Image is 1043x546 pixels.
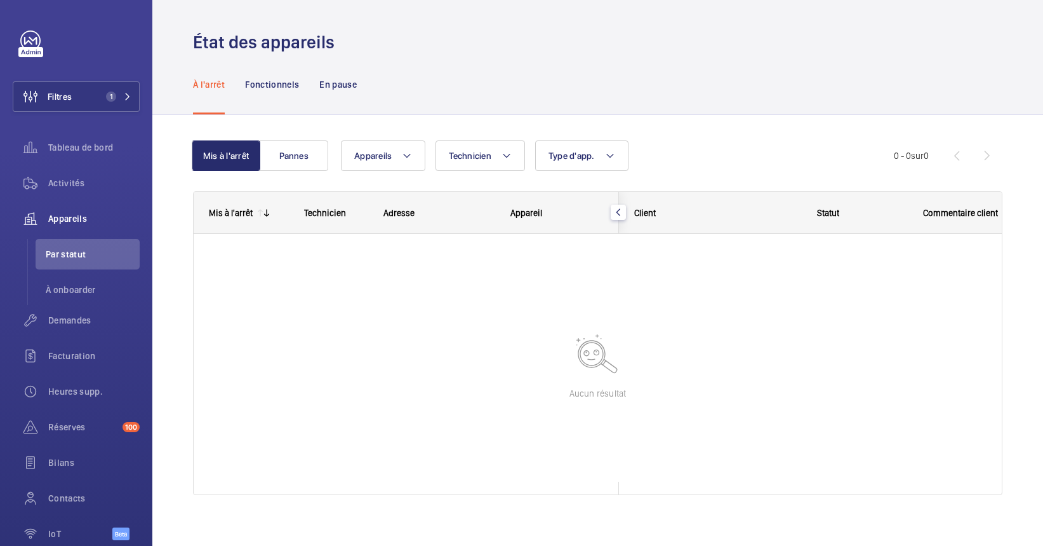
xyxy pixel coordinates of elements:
span: 0 - 0 0 [894,151,929,160]
button: Type d'app. [535,140,628,171]
span: Réserves [48,421,117,433]
p: À l'arrêt [193,78,225,91]
div: Mis à l'arrêt [209,208,253,218]
div: Appareil [510,208,604,218]
span: Facturation [48,350,140,362]
span: Filtres [48,90,72,103]
button: Pannes [260,140,328,171]
span: Appareils [48,212,140,225]
button: Technicien [435,140,525,171]
span: Type d'app. [548,151,595,161]
span: Technicien [449,151,491,161]
p: Fonctionnels [245,78,299,91]
span: Demandes [48,314,140,327]
span: sur [911,151,924,161]
span: Client [634,208,656,218]
span: Bilans [48,456,140,469]
span: Contacts [48,492,140,505]
span: Technicien [304,208,346,218]
p: En pause [319,78,357,91]
button: Appareils [341,140,425,171]
h1: État des appareils [193,31,342,54]
span: Statut [817,208,839,218]
span: 1 [106,92,116,102]
span: Beta [112,528,130,540]
span: À onboarder [46,283,140,296]
span: IoT [48,528,112,540]
span: 100 [123,422,140,432]
span: Heures supp. [48,385,140,398]
button: Filtres1 [13,81,140,112]
button: Mis à l'arrêt [192,140,260,171]
span: Adresse [383,208,415,218]
span: Activités [48,177,140,189]
span: Par statut [46,248,140,261]
span: Tableau de bord [48,141,140,154]
span: Appareils [354,151,392,161]
span: Commentaire client [923,208,998,218]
